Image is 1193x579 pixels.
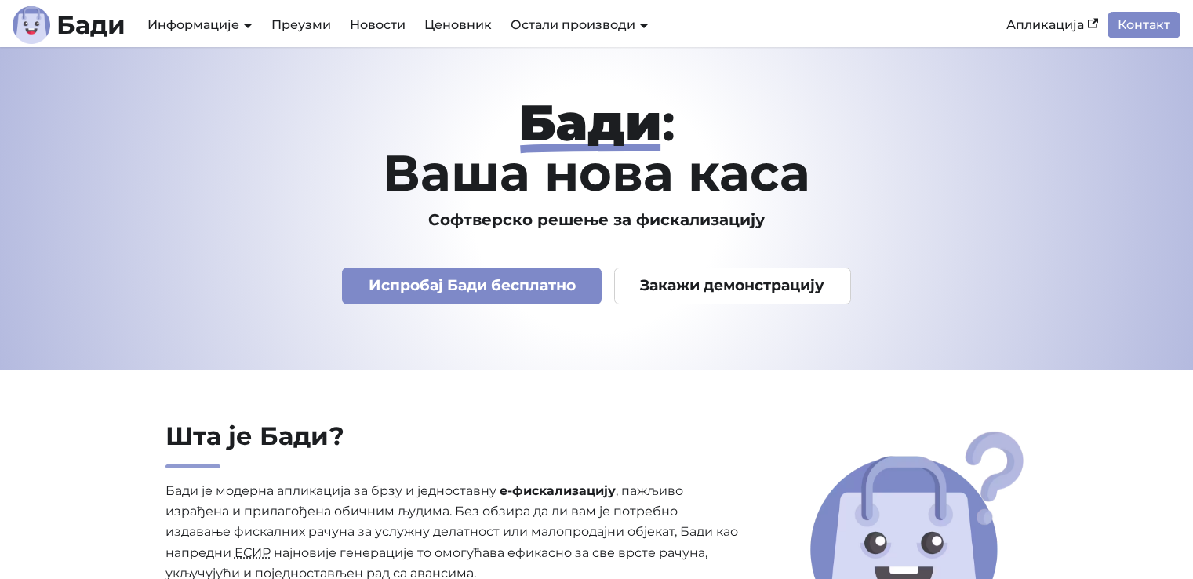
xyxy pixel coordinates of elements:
a: Ценовник [415,12,501,38]
h1: : Ваша нова каса [92,97,1102,198]
a: Испробај Бади бесплатно [342,268,602,304]
h3: Софтверско решење за фискализацију [92,210,1102,230]
b: Бади [56,13,125,38]
a: Контакт [1108,12,1180,38]
a: Остали производи [511,17,649,32]
strong: Бади [518,92,662,153]
strong: е-фискализацију [500,483,616,498]
a: ЛогоБади [13,6,125,44]
a: Преузми [262,12,340,38]
img: Лого [13,6,50,44]
a: Закажи демонстрацију [614,268,851,304]
a: Новости [340,12,415,38]
a: Информације [147,17,253,32]
a: Апликација [997,12,1108,38]
abbr: Електронски систем за издавање рачуна [235,545,271,560]
h2: Шта је Бади? [165,421,744,468]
